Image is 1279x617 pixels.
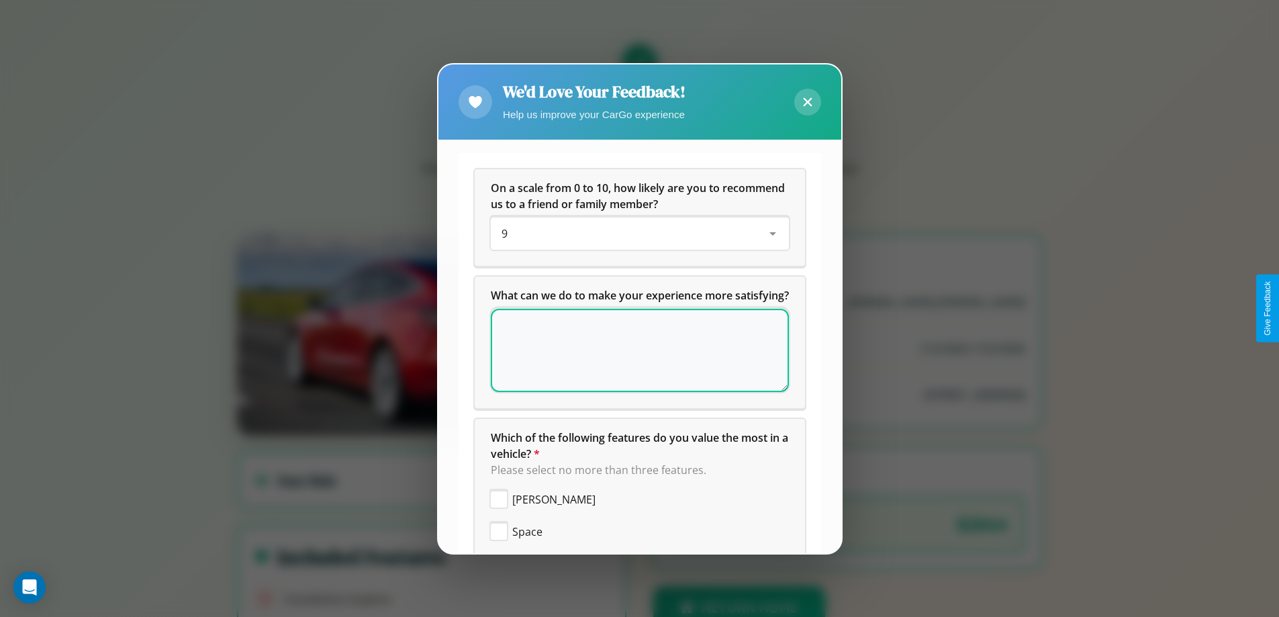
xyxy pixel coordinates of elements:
span: Space [512,524,542,540]
p: Help us improve your CarGo experience [503,105,685,124]
span: [PERSON_NAME] [512,491,596,508]
span: Which of the following features do you value the most in a vehicle? [491,430,791,461]
div: Give Feedback [1263,281,1272,336]
span: What can we do to make your experience more satisfying? [491,288,789,303]
div: On a scale from 0 to 10, how likely are you to recommend us to a friend or family member? [475,169,805,266]
span: Please select no more than three features. [491,463,706,477]
h5: On a scale from 0 to 10, how likely are you to recommend us to a friend or family member? [491,180,789,212]
h2: We'd Love Your Feedback! [503,81,685,103]
div: Open Intercom Messenger [13,571,46,604]
span: 9 [502,226,508,241]
span: On a scale from 0 to 10, how likely are you to recommend us to a friend or family member? [491,181,788,211]
div: On a scale from 0 to 10, how likely are you to recommend us to a friend or family member? [491,218,789,250]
